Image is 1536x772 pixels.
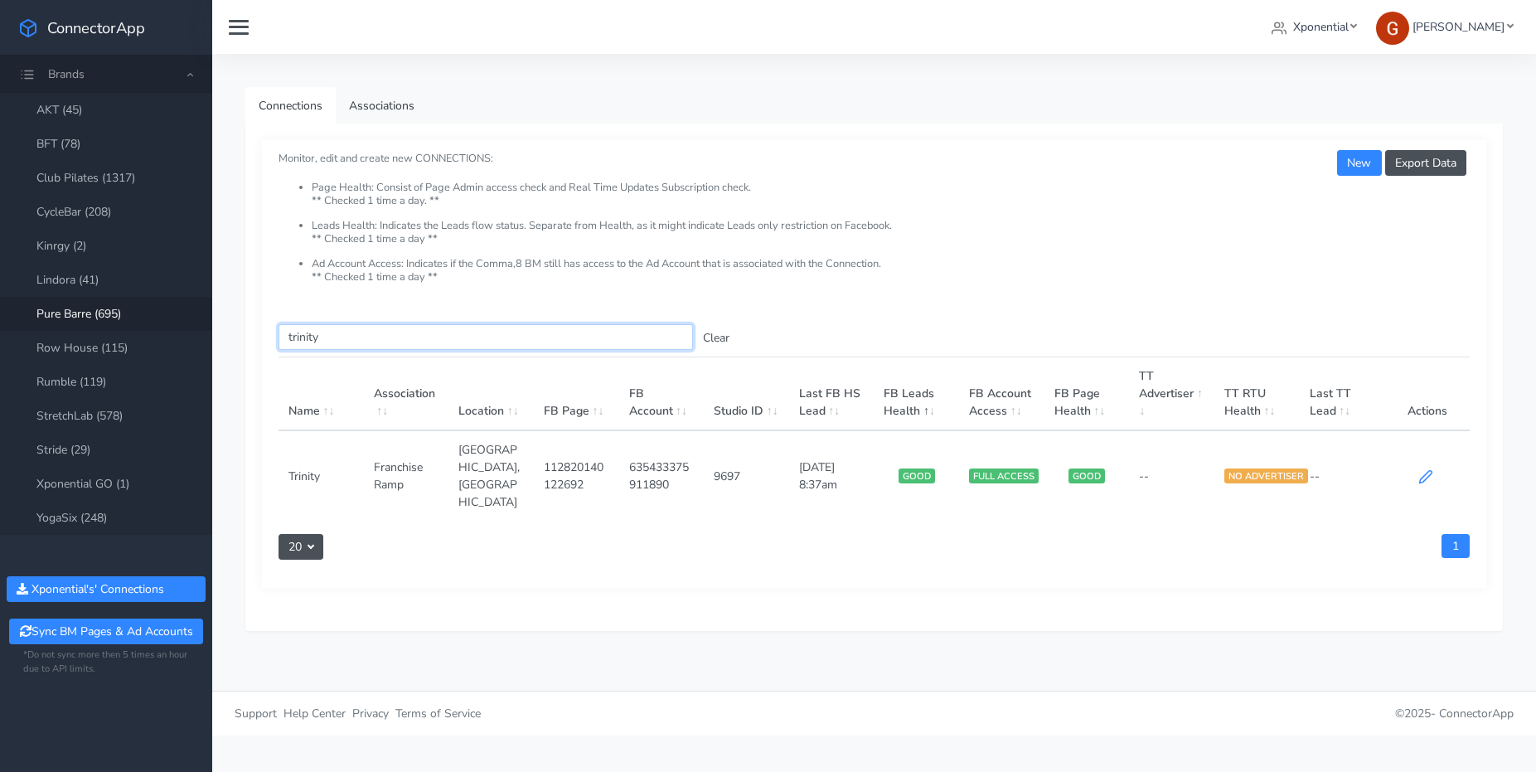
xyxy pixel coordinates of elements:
th: Location [448,357,534,431]
th: Last TT Lead [1300,357,1385,431]
button: Export Data [1385,150,1466,176]
a: [PERSON_NAME] [1369,12,1519,42]
td: Trinity [279,430,364,521]
p: © 2025 - [887,705,1514,722]
span: GOOD [1068,469,1105,483]
button: Xponential's' Connections [7,576,206,602]
button: Sync BM Pages & Ad Accounts [9,619,202,644]
td: Franchise Ramp [364,430,449,521]
td: 635433375911890 [619,430,705,521]
th: FB Page Health [1044,357,1130,431]
small: *Do not sync more then 5 times an hour due to API limits. [23,648,189,677]
span: Privacy [352,706,389,721]
span: ConnectorApp [1439,706,1514,721]
li: Page Health: Consist of Page Admin access check and Real Time Updates Subscription check. ** Chec... [312,182,1470,220]
input: enter text you want to search [279,324,693,350]
span: [PERSON_NAME] [1412,19,1505,35]
span: Help Center [283,706,346,721]
td: [GEOGRAPHIC_DATA],[GEOGRAPHIC_DATA] [448,430,534,521]
td: -- [1300,430,1385,521]
td: -- [1129,430,1214,521]
a: 1 [1442,534,1470,558]
span: GOOD [899,469,935,483]
th: Studio ID [704,357,789,431]
span: Terms of Service [395,706,481,721]
td: [DATE] 8:37am [789,430,875,521]
span: Brands [48,66,85,82]
img: Greg Clemmons [1376,12,1409,45]
small: Monitor, edit and create new CONNECTIONS: [279,138,1470,284]
td: 112820140122692 [534,430,619,521]
button: 20 [279,534,323,560]
th: Name [279,357,364,431]
span: FULL ACCESS [969,469,1039,483]
th: Association [364,357,449,431]
th: FB Leads Health [874,357,959,431]
th: Last FB HS Lead [789,357,875,431]
span: Xponential [1293,19,1349,35]
th: FB Account [619,357,705,431]
th: TT RTU Health [1214,357,1300,431]
th: TT Advertiser [1129,357,1214,431]
li: Ad Account Access: Indicates if the Comma,8 BM still has access to the Ad Account that is associa... [312,258,1470,284]
a: Xponential [1265,12,1364,42]
th: FB Account Access [959,357,1044,431]
span: NO ADVERTISER [1224,469,1308,483]
span: ConnectorApp [47,17,145,38]
a: Associations [336,87,428,124]
th: FB Page [534,357,619,431]
li: Leads Health: Indicates the Leads flow status. Separate from Health, as it might indicate Leads o... [312,220,1470,258]
td: 9697 [704,430,789,521]
button: New [1337,150,1381,176]
span: Support [235,706,277,721]
th: Actions [1384,357,1470,431]
a: Connections [245,87,336,124]
button: Clear [693,325,739,351]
